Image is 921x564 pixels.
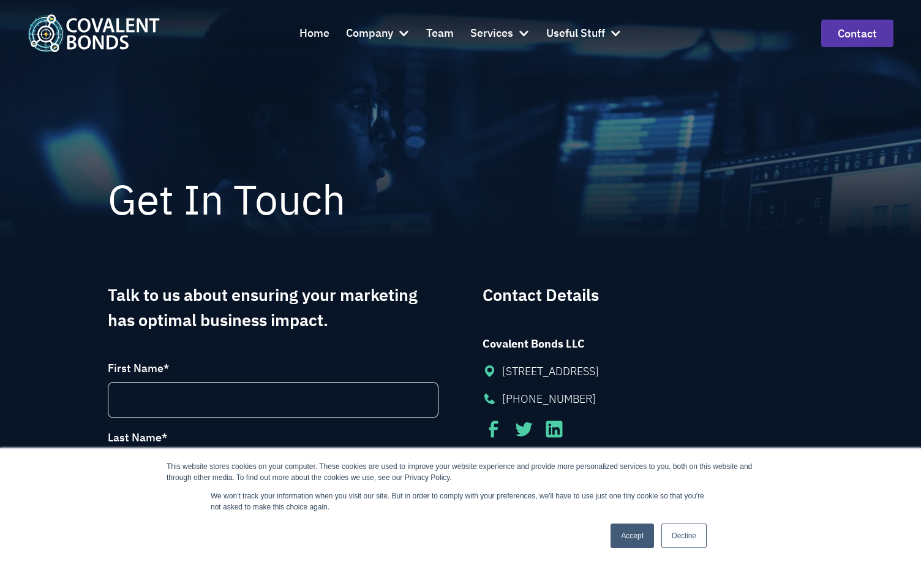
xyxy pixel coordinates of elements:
h1: Get In Touch [108,177,813,222]
div: Contact Details [483,283,599,308]
div: Talk to us about ensuring your marketing has optimal business impact. [108,283,438,332]
img: Covalent Bonds White / Teal Logo [28,14,160,51]
a: home [28,14,160,51]
div: Useful Stuff [546,25,605,42]
div: Company [346,25,393,42]
div: Team [426,25,454,42]
a: Twitter [513,418,535,440]
div: Useful Stuff [546,17,622,50]
a: Team [426,17,454,50]
strong: Covalent Bonds LLC [483,337,585,351]
span: First Name [108,361,164,375]
a: Accept [611,524,654,548]
a: facebook [483,418,505,440]
div: This website stores cookies on your computer. These cookies are used to improve your website expe... [167,461,754,483]
span: Last Name [108,430,162,444]
div: Company [346,17,410,50]
a: contact [821,20,893,47]
div: Services [470,25,513,42]
div: [STREET_ADDRESS] [502,363,599,379]
a: [PHONE_NUMBER] [483,391,599,407]
a: Decline [661,524,707,548]
div: Home [299,25,329,42]
p: We won't track your information when you visit our site. But in order to comply with your prefere... [211,490,710,513]
div: [PHONE_NUMBER] [502,391,596,407]
a: Home [299,17,329,50]
a: Linkedin [543,418,565,440]
div: Services [470,17,530,50]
